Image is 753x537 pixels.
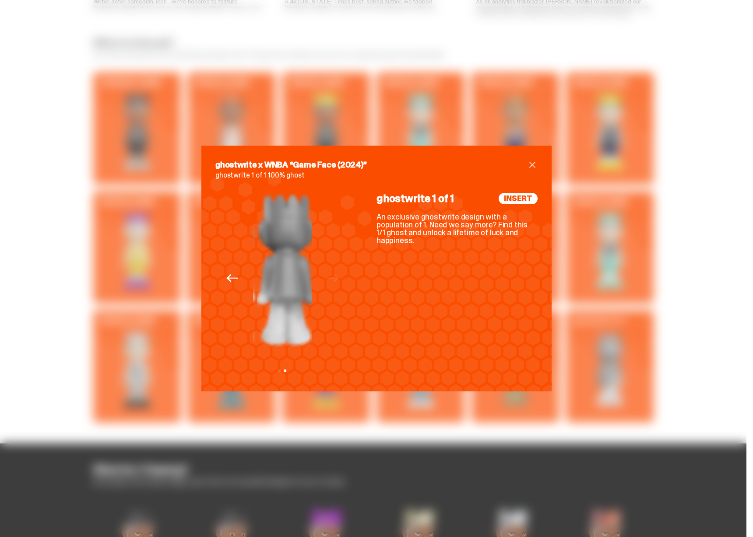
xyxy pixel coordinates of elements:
[257,193,316,347] img: ghostwrite x WNBA Game Face Insert 1of1 ghost back
[376,193,454,204] h4: ghostwrite 1 of 1
[215,160,527,170] h2: ghostwrite x WNBA “Game Face (2024)”
[215,172,538,179] p: ghostwrite 1 of 1 100% ghost
[222,268,242,288] button: Previous
[284,370,286,372] button: View slide 2
[376,213,538,244] div: An exclusive ghostwrite design with a population of 1. Need we say more? Find this 1/1 ghost and ...
[278,370,281,372] button: View slide 1
[527,160,538,170] button: close
[499,193,538,204] span: INSERT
